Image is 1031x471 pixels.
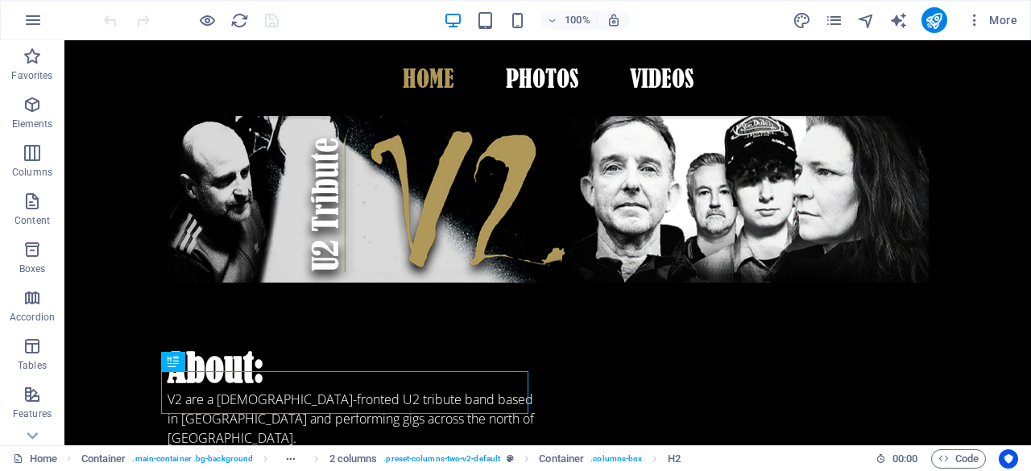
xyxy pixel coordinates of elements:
[889,11,908,30] i: AI Writer
[876,449,918,469] h6: Session time
[507,454,514,463] i: This element is a customizable preset
[607,13,621,27] i: On resize automatically adjust zoom level to fit chosen device.
[999,449,1018,469] button: Usercentrics
[18,359,47,372] p: Tables
[889,10,909,30] button: text_generator
[14,214,50,227] p: Content
[383,449,500,469] span: . preset-columns-two-v2-default
[132,449,253,469] span: . main-container .bg-background
[931,449,986,469] button: Code
[938,449,979,469] span: Code
[10,311,55,324] p: Accordion
[967,12,1017,28] span: More
[539,449,584,469] span: Click to select. Double-click to edit
[11,69,52,82] p: Favorites
[19,262,46,275] p: Boxes
[825,11,843,30] i: Pages (Ctrl+Alt+S)
[13,449,57,469] a: Click to cancel selection. Double-click to open Pages
[81,449,126,469] span: Click to select. Double-click to edit
[857,10,876,30] button: navigator
[793,10,812,30] button: design
[12,118,53,130] p: Elements
[197,10,217,30] button: Click here to leave preview mode and continue editing
[921,7,947,33] button: publish
[81,449,681,469] nav: breadcrumb
[904,452,906,465] span: :
[668,449,681,469] span: Click to select. Double-click to edit
[540,10,598,30] button: 100%
[12,166,52,179] p: Columns
[960,7,1024,33] button: More
[857,11,876,30] i: Navigator
[590,449,642,469] span: . columns-box
[825,10,844,30] button: pages
[230,11,249,30] i: Reload page
[925,11,943,30] i: Publish
[329,449,378,469] span: Click to select. Double-click to edit
[793,11,811,30] i: Design (Ctrl+Alt+Y)
[892,449,917,469] span: 00 00
[13,407,52,420] p: Features
[230,10,249,30] button: reload
[565,10,590,30] h6: 100%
